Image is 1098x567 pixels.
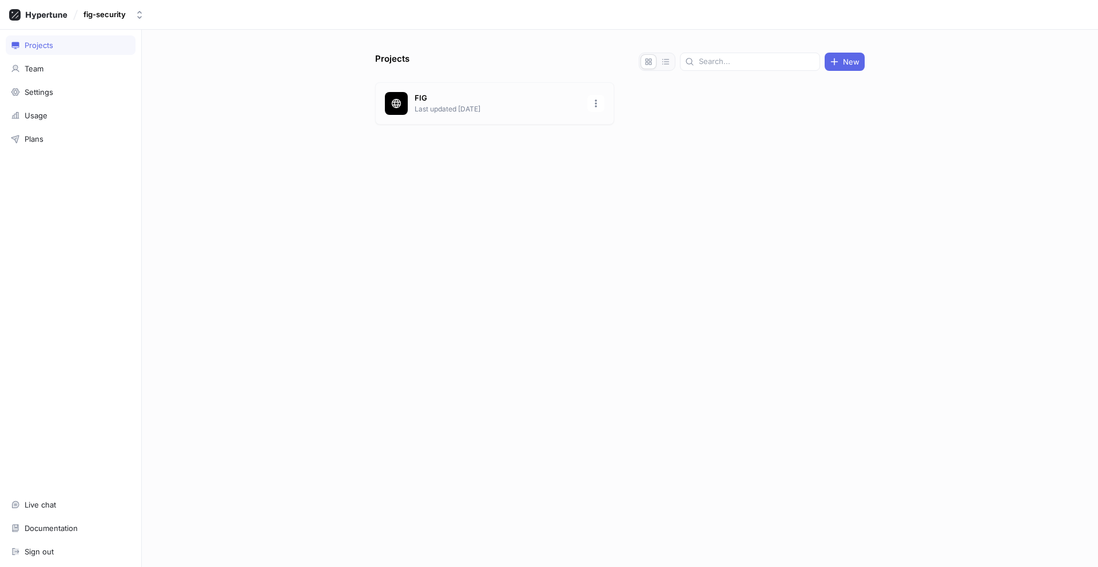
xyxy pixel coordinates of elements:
p: Projects [375,53,409,71]
a: Projects [6,35,136,55]
p: FIG [415,93,580,104]
div: Team [25,64,43,73]
input: Search... [699,56,815,67]
div: Live chat [25,500,56,509]
div: Settings [25,87,53,97]
a: Documentation [6,518,136,538]
a: Plans [6,129,136,149]
div: Plans [25,134,43,143]
div: Sign out [25,547,54,556]
a: Usage [6,106,136,125]
button: New [825,53,865,71]
div: Documentation [25,524,78,533]
div: Projects [25,41,53,50]
div: fig-security [83,10,126,19]
a: Settings [6,82,136,102]
button: fig-security [79,5,149,24]
div: Usage [25,111,47,120]
a: Team [6,59,136,78]
span: New [843,58,860,65]
p: Last updated [DATE] [415,104,580,114]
